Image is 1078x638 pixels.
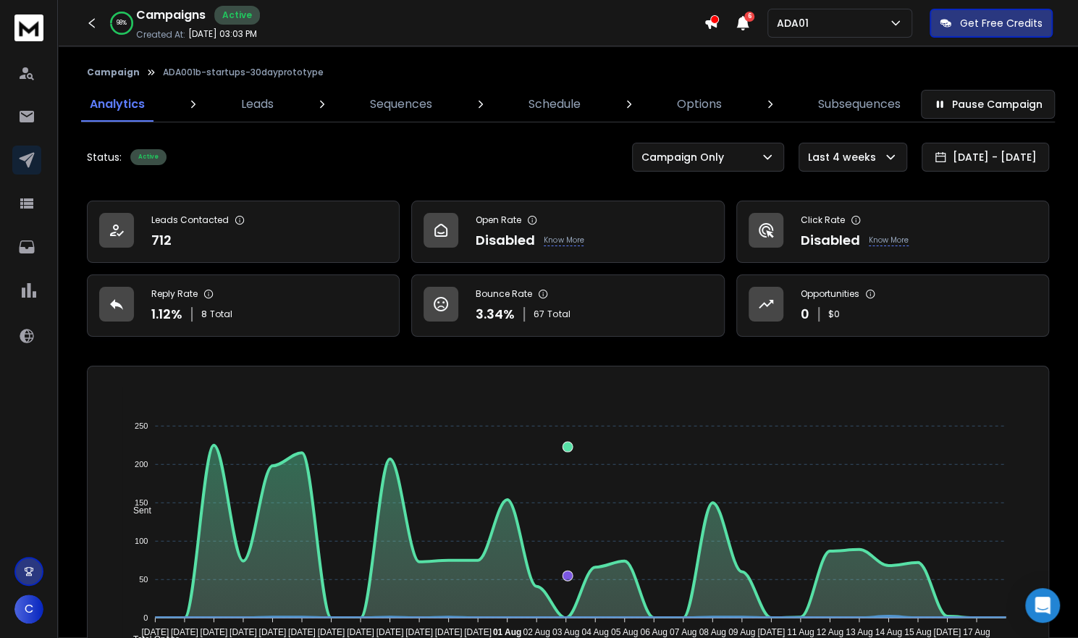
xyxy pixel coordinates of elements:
a: Schedule [520,87,589,122]
tspan: [DATE] [376,627,404,637]
tspan: 06 Aug [641,627,668,637]
tspan: 08 Aug [699,627,726,637]
p: 98 % [117,19,127,28]
span: 8 [201,308,207,320]
tspan: 01 Aug [493,627,522,637]
a: Leads [232,87,282,122]
p: Sequences [370,96,432,113]
tspan: 100 [135,537,148,545]
a: Options [668,87,730,122]
p: Disabled [476,230,535,251]
p: Options [677,96,722,113]
tspan: 07 Aug [670,627,696,637]
p: Created At: [136,29,185,41]
tspan: 250 [135,421,148,430]
p: [DATE] 03:03 PM [188,28,257,40]
div: Active [130,149,167,165]
p: Subsequences [818,96,901,113]
div: Open Intercom Messenger [1025,588,1060,623]
tspan: 50 [139,575,148,584]
tspan: 03 Aug [552,627,579,637]
tspan: [DATE] [288,627,316,637]
tspan: 150 [135,498,148,507]
tspan: 12 Aug [817,627,843,637]
p: Disabled [801,230,860,251]
p: Leads Contacted [151,214,229,226]
p: Campaign Only [641,150,730,164]
button: C [14,595,43,624]
tspan: [DATE] [405,627,433,637]
img: logo [14,14,43,41]
p: Get Free Credits [960,16,1043,30]
span: Total [210,308,232,320]
tspan: [DATE] [435,627,463,637]
tspan: 09 Aug [728,627,755,637]
a: Leads Contacted712 [87,201,400,263]
tspan: [DATE] [934,627,961,637]
a: Open RateDisabledKnow More [411,201,724,263]
p: Know More [544,235,584,246]
span: 6 [744,12,754,22]
p: Analytics [90,96,145,113]
tspan: [DATE] [171,627,198,637]
p: Reply Rate [151,288,198,300]
tspan: [DATE] [464,627,492,637]
p: Schedule [529,96,581,113]
tspan: 04 Aug [582,627,609,637]
button: [DATE] - [DATE] [922,143,1049,172]
tspan: 13 Aug [846,627,872,637]
p: Open Rate [476,214,521,226]
tspan: [DATE] [259,627,287,637]
p: Last 4 weeks [808,150,882,164]
div: Active [214,6,260,25]
tspan: [DATE] [318,627,345,637]
h1: Campaigns [136,7,206,24]
span: Total [547,308,570,320]
tspan: [DATE] [758,627,786,637]
p: 0 [801,304,809,324]
p: 1.12 % [151,304,182,324]
p: Click Rate [801,214,845,226]
tspan: 0 [144,613,148,622]
p: Know More [869,235,909,246]
tspan: [DATE] [347,627,374,637]
button: Campaign [87,67,140,78]
a: Subsequences [809,87,909,122]
tspan: 11 Aug [787,627,814,637]
button: Get Free Credits [930,9,1053,38]
tspan: 02 Aug [523,627,550,637]
tspan: 14 Aug [875,627,902,637]
a: Analytics [81,87,153,122]
tspan: 200 [135,460,148,469]
a: Click RateDisabledKnow More [736,201,1049,263]
p: Status: [87,150,122,164]
p: $ 0 [828,308,840,320]
tspan: 17 Aug [963,627,990,637]
tspan: 05 Aug [611,627,638,637]
tspan: [DATE] [201,627,228,637]
a: Bounce Rate3.34%67Total [411,274,724,337]
a: Reply Rate1.12%8Total [87,274,400,337]
p: Bounce Rate [476,288,532,300]
tspan: 15 Aug [904,627,931,637]
button: Pause Campaign [921,90,1055,119]
p: ADA01 [777,16,814,30]
span: Sent [122,505,151,516]
p: 3.34 % [476,304,515,324]
p: Opportunities [801,288,859,300]
a: Sequences [361,87,441,122]
p: Leads [241,96,274,113]
span: 67 [534,308,544,320]
a: Opportunities0$0 [736,274,1049,337]
p: 712 [151,230,172,251]
p: ADA001b-startups-30dayprototype [163,67,324,78]
tspan: [DATE] [230,627,257,637]
tspan: [DATE] [142,627,169,637]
